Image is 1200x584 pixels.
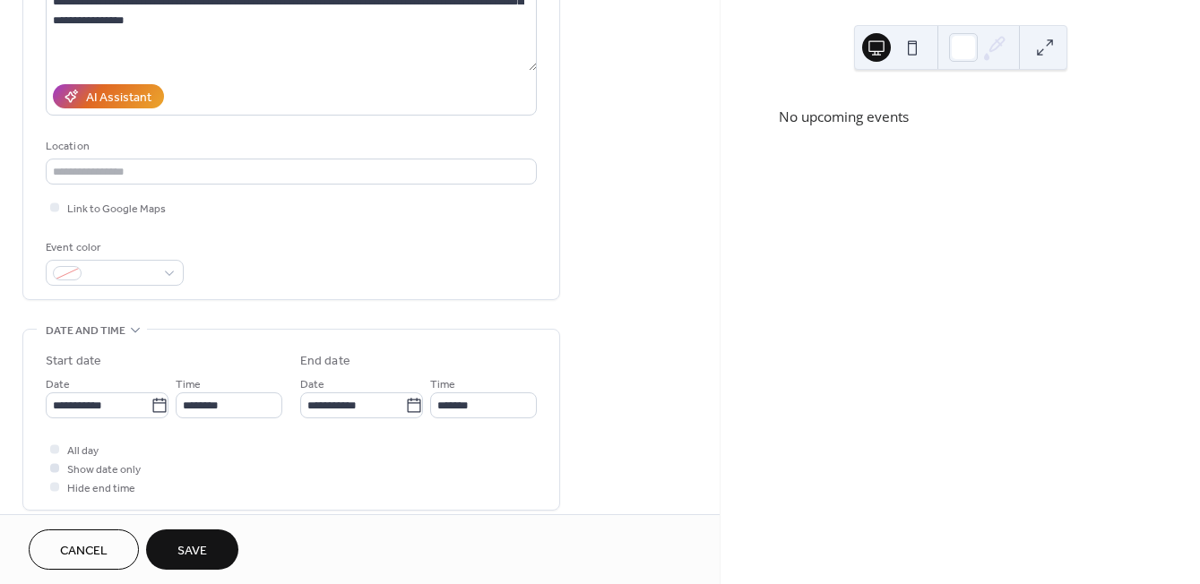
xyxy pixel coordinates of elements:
[67,200,166,219] span: Link to Google Maps
[67,442,99,460] span: All day
[176,375,201,394] span: Time
[146,529,238,570] button: Save
[67,460,141,479] span: Show date only
[29,529,139,570] button: Cancel
[67,479,135,498] span: Hide end time
[779,107,1142,127] div: No upcoming events
[430,375,455,394] span: Time
[53,84,164,108] button: AI Assistant
[46,352,101,371] div: Start date
[46,238,180,257] div: Event color
[177,542,207,561] span: Save
[46,137,533,156] div: Location
[300,352,350,371] div: End date
[60,542,108,561] span: Cancel
[300,375,324,394] span: Date
[46,375,70,394] span: Date
[46,322,125,340] span: Date and time
[86,89,151,107] div: AI Assistant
